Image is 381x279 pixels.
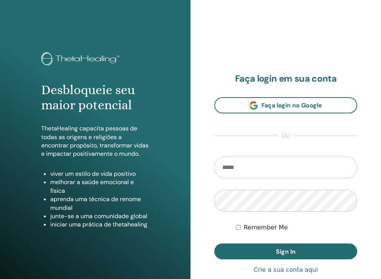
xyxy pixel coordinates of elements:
[214,243,357,259] button: Sign In
[50,170,149,178] li: viver um estilo de vida positivo
[276,248,296,256] span: Sign In
[244,223,288,232] label: Remember Me
[50,195,149,212] li: aprenda uma técnica de renome mundial
[236,223,357,232] div: Keep me authenticated indefinitely or until I manually logout
[41,82,149,113] h1: Desbloqueie seu maior potencial
[262,101,322,109] span: Faça login no Google
[254,265,318,274] a: Crie a sua conta aqui
[50,212,149,220] li: junte-se a uma comunidade global
[214,97,357,113] a: Faça login no Google
[214,73,357,84] h2: Faça login em sua conta
[50,220,149,229] li: iniciar uma prática de thetahealing
[41,124,149,158] p: ThetaHealing capacita pessoas de todas as origens e religiões a encontrar propósito, transformar ...
[50,178,149,195] li: melhorar a saúde emocional e física
[278,132,294,141] span: ou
